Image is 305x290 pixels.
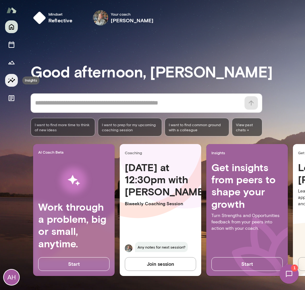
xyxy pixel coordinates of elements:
[125,161,196,198] h4: [DATE] at 12:30pm with [PERSON_NAME]
[22,76,39,84] div: Insights
[38,201,110,250] h4: Work through a problem, big or small, anytime.
[135,242,188,252] span: Any notes for next session?
[111,11,154,17] span: Your coach
[5,38,18,51] button: Sessions
[5,20,18,33] button: Home
[88,8,159,28] button: Tricia Your coach[PERSON_NAME]
[5,56,18,69] button: Growth Plan
[125,244,132,252] img: Tricia
[31,8,78,28] button: Mindsetreflective
[31,118,95,136] div: I want to find more time to think of new ideas
[111,17,154,24] h6: [PERSON_NAME]
[125,150,199,155] span: Coaching
[165,118,229,136] div: I want to find common ground with a colleague
[48,17,73,24] h6: reflective
[211,150,285,155] span: Insights
[211,213,283,232] p: Turn Strengths and Opportunities feedback from your peers into action with your coach.
[38,149,112,155] span: AI Coach Beta
[5,92,18,105] button: Documents
[46,160,102,201] img: AI Workflows
[211,161,283,210] h4: Get insights from peers to shape your growth
[98,118,162,136] div: I want to prep for my upcoming coaching session
[35,122,91,132] span: I want to find more time to think of new ideas
[38,257,110,271] button: Start
[169,122,225,132] span: I want to find common ground with a colleague
[6,4,17,16] img: Mento
[232,118,262,136] span: View past chats ->
[5,74,18,87] button: Insights
[211,257,283,271] button: Start
[125,200,196,207] p: Biweekly Coaching Session
[102,122,158,132] span: I want to prep for my upcoming coaching session
[33,11,46,24] img: mindset
[48,11,73,17] span: Mindset
[125,257,196,271] button: Join session
[93,10,108,25] img: Tricia
[4,270,19,285] div: AH
[31,62,305,80] h3: Good afternoon, [PERSON_NAME]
